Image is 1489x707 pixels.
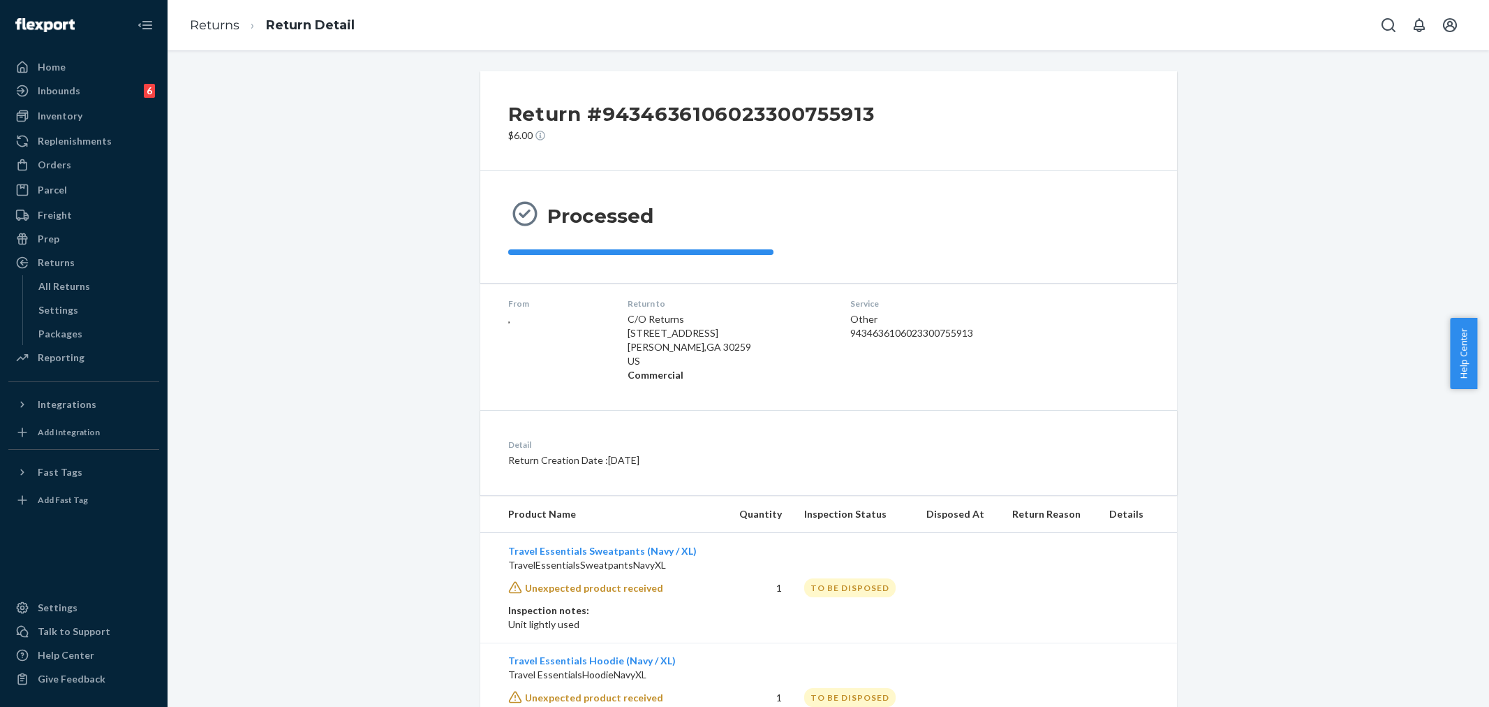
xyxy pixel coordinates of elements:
[480,496,724,533] th: Product Name
[8,620,159,643] button: Talk to Support
[38,351,84,365] div: Reporting
[508,655,676,666] a: Travel Essentials Hoodie (Navy / XL)
[850,298,1050,309] dt: Service
[850,326,1050,340] div: 9434636106023300755913
[190,17,239,33] a: Returns
[38,601,77,615] div: Settings
[38,134,112,148] div: Replenishments
[8,130,159,152] a: Replenishments
[628,354,828,368] p: US
[38,109,82,123] div: Inventory
[31,275,160,298] a: All Returns
[525,582,663,594] span: Unexpected product received
[38,183,67,197] div: Parcel
[8,393,159,416] button: Integrations
[628,369,683,381] strong: Commercial
[508,668,713,682] p: Travel EssentialsHoodieNavyXL
[525,692,663,704] span: Unexpected product received
[8,56,159,78] a: Home
[38,158,71,172] div: Orders
[266,17,355,33] a: Return Detail
[547,203,653,228] h3: Processed
[1098,496,1176,533] th: Details
[508,558,713,572] p: TravelEssentialsSweatpantsNavyXL
[508,313,510,325] span: ,
[508,298,606,309] dt: From
[1405,11,1433,39] button: Open notifications
[38,494,88,506] div: Add Fast Tag
[38,426,100,438] div: Add Integration
[508,545,697,557] a: Travel Essentials Sweatpants (Navy / XL)
[804,688,896,707] div: TO BE DISPOSED
[628,298,828,309] dt: Return to
[8,489,159,511] a: Add Fast Tag
[8,644,159,666] a: Help Center
[850,313,877,325] span: Other
[1450,318,1477,389] button: Help Center
[1400,665,1475,700] iframe: Opens a widget where you can chat to one of our agents
[8,421,159,444] a: Add Integration
[144,84,155,98] div: 6
[38,398,96,411] div: Integrations
[8,228,159,250] a: Prep
[8,461,159,483] button: Fast Tags
[38,232,59,246] div: Prep
[508,618,713,632] p: Unit lightly used
[179,5,366,46] ol: breadcrumbs
[38,465,82,479] div: Fast Tags
[38,672,105,686] div: Give Feedback
[508,99,875,129] h2: Return #9434636106023300755913
[31,323,160,345] a: Packages
[38,303,78,317] div: Settings
[38,60,66,74] div: Home
[508,453,894,467] p: Return Creation Date : [DATE]
[8,179,159,201] a: Parcel
[8,252,159,274] a: Returns
[508,129,875,143] p: $6.00
[38,208,72,222] div: Freight
[1436,11,1464,39] button: Open account menu
[628,340,828,354] p: [PERSON_NAME] , GA 30259
[38,327,82,341] div: Packages
[15,18,75,32] img: Flexport logo
[793,496,915,533] th: Inspection Status
[804,578,896,597] div: TO BE DISPOSED
[38,625,110,639] div: Talk to Support
[8,597,159,619] a: Settings
[8,204,159,226] a: Freight
[38,256,75,270] div: Returns
[8,105,159,127] a: Inventory
[724,496,794,533] th: Quantity
[131,11,159,39] button: Close Navigation
[8,80,159,102] a: Inbounds6
[38,279,90,293] div: All Returns
[38,84,80,98] div: Inbounds
[8,347,159,369] a: Reporting
[508,439,894,451] dt: Detail
[628,312,828,326] p: C/O Returns
[628,326,828,340] p: [STREET_ADDRESS]
[8,668,159,690] button: Give Feedback
[1375,11,1402,39] button: Open Search Box
[915,496,1001,533] th: Disposed At
[8,154,159,176] a: Orders
[1001,496,1098,533] th: Return Reason
[38,648,94,662] div: Help Center
[508,604,713,618] p: Inspection notes:
[31,299,160,321] a: Settings
[724,533,794,643] td: 1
